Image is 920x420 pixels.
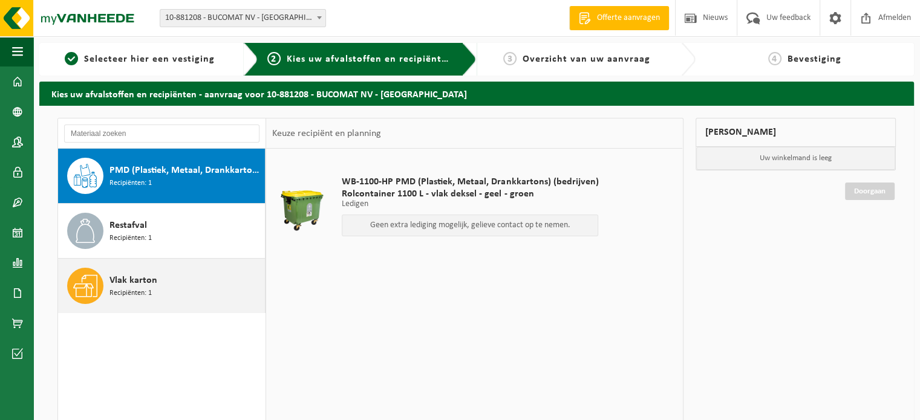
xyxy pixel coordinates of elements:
[696,118,896,147] div: [PERSON_NAME]
[569,6,669,30] a: Offerte aanvragen
[58,259,266,313] button: Vlak karton Recipiënten: 1
[39,82,914,105] h2: Kies uw afvalstoffen en recipiënten - aanvraag voor 10-881208 - BUCOMAT NV - [GEOGRAPHIC_DATA]
[160,9,326,27] span: 10-881208 - BUCOMAT NV - KLUISBERGEN
[109,218,147,233] span: Restafval
[287,54,453,64] span: Kies uw afvalstoffen en recipiënten
[266,118,387,149] div: Keuze recipiënt en planning
[109,178,152,189] span: Recipiënten: 1
[594,12,663,24] span: Offerte aanvragen
[267,52,281,65] span: 2
[503,52,517,65] span: 3
[342,188,598,200] span: Rolcontainer 1100 L - vlak deksel - geel - groen
[64,124,259,143] input: Materiaal zoeken
[523,54,650,64] span: Overzicht van uw aanvraag
[58,204,266,259] button: Restafval Recipiënten: 1
[342,176,598,188] span: WB-1100-HP PMD (Plastiek, Metaal, Drankkartons) (bedrijven)
[65,52,78,65] span: 1
[45,52,234,66] a: 1Selecteer hier een vestiging
[788,54,841,64] span: Bevestiging
[342,200,598,208] p: Ledigen
[696,147,896,170] p: Uw winkelmand is leeg
[845,183,895,200] a: Doorgaan
[109,233,152,244] span: Recipiënten: 1
[84,54,215,64] span: Selecteer hier een vestiging
[160,10,325,27] span: 10-881208 - BUCOMAT NV - KLUISBERGEN
[109,163,262,178] span: PMD (Plastiek, Metaal, Drankkartons) (bedrijven)
[768,52,781,65] span: 4
[348,221,592,230] p: Geen extra lediging mogelijk, gelieve contact op te nemen.
[58,149,266,204] button: PMD (Plastiek, Metaal, Drankkartons) (bedrijven) Recipiënten: 1
[109,288,152,299] span: Recipiënten: 1
[109,273,157,288] span: Vlak karton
